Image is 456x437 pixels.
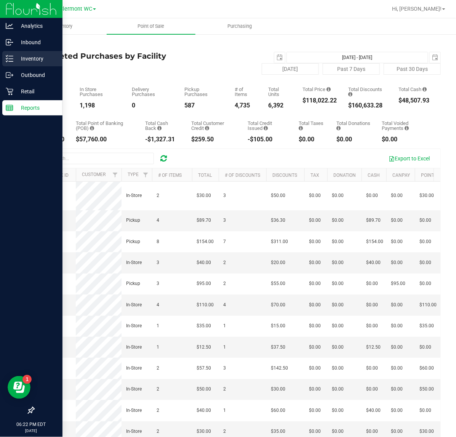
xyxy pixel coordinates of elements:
[391,386,403,393] span: $0.00
[419,407,431,414] span: $0.00
[391,238,403,245] span: $0.00
[13,70,59,80] p: Outbound
[332,301,344,309] span: $0.00
[223,301,226,309] span: 4
[392,173,410,178] a: CanPay
[262,63,319,75] button: [DATE]
[223,259,226,266] span: 2
[126,344,142,351] span: In-Store
[6,38,13,46] inline-svg: Inbound
[274,52,285,63] span: select
[158,173,182,178] a: # of Items
[309,428,321,435] span: $0.00
[332,365,344,372] span: $0.00
[384,152,435,165] button: Export to Excel
[197,301,214,309] span: $110.00
[223,280,226,287] span: 2
[391,259,403,266] span: $0.00
[366,259,381,266] span: $40.00
[223,344,226,351] span: 1
[419,217,431,224] span: $0.00
[309,365,321,372] span: $0.00
[366,192,378,199] span: $0.00
[332,407,344,414] span: $0.00
[332,344,344,351] span: $0.00
[76,136,134,142] div: $57,760.00
[310,173,319,178] a: Tax
[309,344,321,351] span: $0.00
[128,23,175,30] span: Point of Sale
[197,238,214,245] span: $154.00
[13,21,59,30] p: Analytics
[271,386,285,393] span: $30.00
[269,102,291,109] div: 6,392
[109,168,122,181] a: Filter
[235,102,257,109] div: 4,735
[366,386,378,393] span: $0.00
[126,217,140,224] span: Pickup
[422,87,427,92] i: Sum of the successful, non-voided cash payment transactions for all purchases in the date range. ...
[366,238,383,245] span: $154.00
[132,102,173,109] div: 0
[13,38,59,47] p: Inbound
[271,217,285,224] span: $36.30
[419,259,431,266] span: $0.00
[336,126,341,131] i: Sum of all round-up-to-next-dollar total price adjustments for all purchases in the date range.
[157,365,159,372] span: 2
[391,217,403,224] span: $0.00
[18,18,107,34] a: Inventory
[368,173,380,178] a: Cash
[271,365,288,372] span: $142.50
[22,375,32,384] iframe: Resource center unread badge
[223,365,226,372] span: 3
[271,192,285,199] span: $50.00
[302,87,337,92] div: Total Price
[126,407,142,414] span: In-Store
[223,217,226,224] span: 3
[8,376,30,399] iframe: Resource center
[197,280,211,287] span: $95.00
[157,322,159,330] span: 1
[197,407,211,414] span: $40.00
[332,238,344,245] span: $0.00
[157,238,159,245] span: 8
[419,301,437,309] span: $110.00
[197,344,211,351] span: $12.50
[13,54,59,63] p: Inventory
[271,407,285,414] span: $60.00
[157,126,162,131] i: Sum of the cash-back amounts from rounded-up electronic payments for all purchases in the date ra...
[391,192,403,199] span: $0.00
[348,87,387,97] div: Total Discounts
[299,121,325,131] div: Total Taxes
[391,322,403,330] span: $0.00
[391,280,405,287] span: $95.00
[126,386,142,393] span: In-Store
[184,87,223,97] div: Pickup Purchases
[197,322,211,330] span: $35.00
[332,192,344,199] span: $0.00
[157,301,159,309] span: 4
[309,301,321,309] span: $0.00
[332,217,344,224] span: $0.00
[366,301,378,309] span: $0.00
[309,238,321,245] span: $0.00
[271,301,285,309] span: $70.00
[332,428,344,435] span: $0.00
[223,322,226,330] span: 1
[217,23,262,30] span: Purchasing
[6,55,13,62] inline-svg: Inventory
[398,87,429,92] div: Total Cash
[6,22,13,30] inline-svg: Analytics
[419,386,434,393] span: $50.00
[145,121,180,131] div: Total Cash Back
[223,428,226,435] span: 2
[197,365,211,372] span: $57.50
[157,217,159,224] span: 4
[132,87,173,97] div: Delivery Purchases
[309,407,321,414] span: $0.00
[82,172,106,177] a: Customer
[235,87,257,97] div: # of Items
[348,92,352,97] i: Sum of the discount values applied to the all purchases in the date range.
[80,102,120,109] div: 1,198
[309,259,321,266] span: $0.00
